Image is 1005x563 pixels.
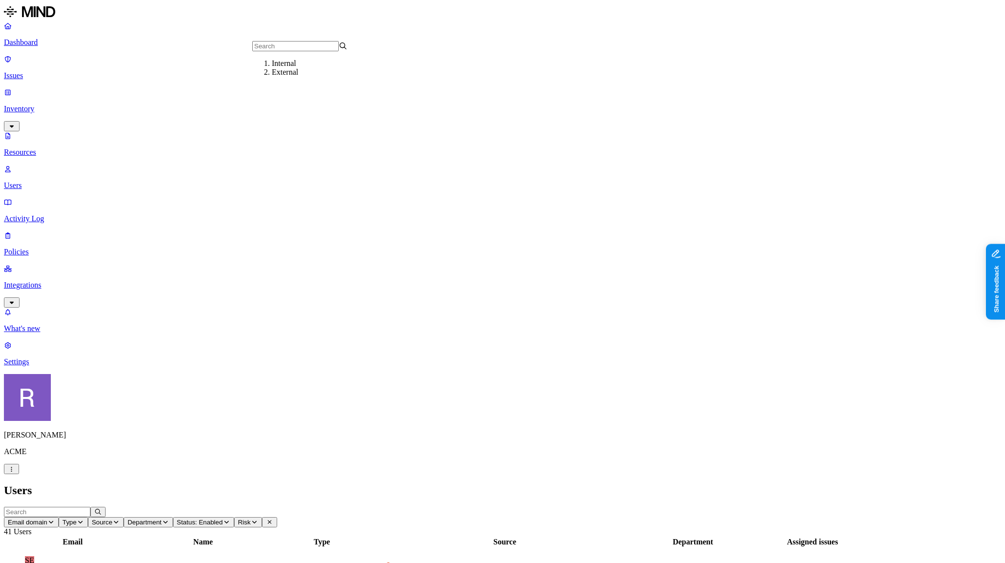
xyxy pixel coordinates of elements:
span: Type [63,519,77,526]
a: Inventory [4,88,1001,130]
p: Users [4,181,1001,190]
input: Search [252,41,339,51]
a: Settings [4,341,1001,366]
a: Users [4,165,1001,190]
p: Policies [4,248,1001,256]
a: Integrations [4,264,1001,306]
a: What's new [4,308,1001,333]
a: Policies [4,231,1001,256]
p: Issues [4,71,1001,80]
div: Assigned issues [756,538,869,546]
a: Activity Log [4,198,1001,223]
div: Source [380,538,630,546]
p: What's new [4,324,1001,333]
input: Search [4,507,90,517]
img: MIND [4,4,55,20]
div: Type [266,538,378,546]
div: Email [5,538,140,546]
div: Internal [272,59,367,68]
p: Resources [4,148,1001,157]
a: Dashboard [4,21,1001,47]
p: ACME [4,447,1001,456]
div: Name [142,538,264,546]
a: Resources [4,131,1001,157]
span: Risk [238,519,251,526]
span: Email domain [8,519,47,526]
a: MIND [4,4,1001,21]
a: Issues [4,55,1001,80]
span: Status: Enabled [177,519,223,526]
div: Department [632,538,754,546]
h2: Users [4,484,1001,497]
p: Integrations [4,281,1001,290]
span: Department [128,519,162,526]
p: Settings [4,357,1001,366]
span: Source [92,519,112,526]
div: External [272,68,367,77]
img: Rich Thompson [4,374,51,421]
p: Dashboard [4,38,1001,47]
p: Activity Log [4,214,1001,223]
span: 41 Users [4,527,31,536]
p: Inventory [4,104,1001,113]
